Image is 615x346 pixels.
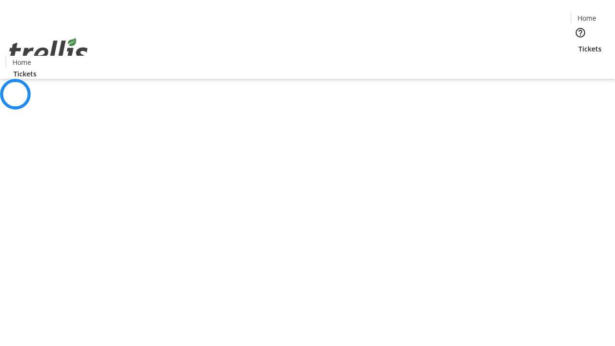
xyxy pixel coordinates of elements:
a: Home [6,57,37,67]
span: Home [12,57,31,67]
span: Home [578,13,596,23]
span: Tickets [578,44,602,54]
a: Home [571,13,602,23]
img: Orient E2E Organization zk00dQfJK4's Logo [6,27,91,75]
span: Tickets [13,69,37,79]
a: Tickets [571,44,609,54]
button: Cart [571,54,590,73]
a: Tickets [6,69,44,79]
button: Help [571,23,590,42]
